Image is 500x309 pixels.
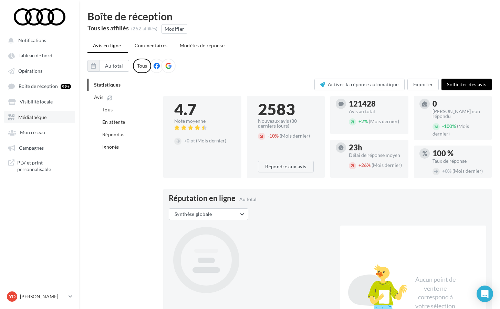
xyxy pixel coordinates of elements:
[19,83,58,89] span: Boîte de réception
[4,95,75,108] a: Visibilité locale
[268,133,269,139] span: -
[4,126,75,138] a: Mon réseau
[131,26,158,32] div: (252 affiliés)
[175,211,212,217] span: Synthèse globale
[349,109,403,114] div: Avis au total
[442,123,444,129] span: -
[87,60,129,72] button: Au total
[433,150,487,157] div: 100 %
[4,80,75,92] a: Boîte de réception 99+
[61,84,71,89] div: 99+
[349,100,403,108] div: 121428
[87,25,129,31] div: Tous les affiliés
[372,162,402,168] span: (Mois dernier)
[87,11,492,21] div: Boîte de réception
[4,141,75,154] a: Campagnes
[433,159,487,163] div: Taux de réponse
[184,138,187,143] span: +
[174,101,230,117] div: 4.7
[99,60,129,72] button: Au total
[102,144,119,150] span: Ignorés
[19,53,52,59] span: Tableau de bord
[349,144,403,151] div: 23h
[477,286,493,302] div: Open Intercom Messenger
[6,290,74,303] a: YD [PERSON_NAME]
[180,42,225,48] span: Modèles de réponse
[442,168,451,174] span: 0%
[174,119,230,123] div: Note moyenne
[184,138,195,143] span: 0 pt
[133,59,151,73] div: Tous
[102,119,125,125] span: En attente
[268,133,279,139] span: 10%
[17,159,71,173] span: PLV et print personnalisable
[4,34,72,46] button: Notifications
[94,94,103,101] span: Avis
[349,153,403,158] div: Délai de réponse moyen
[4,157,75,176] a: PLV et print personnalisable
[169,208,248,220] button: Synthèse globale
[20,293,66,300] p: [PERSON_NAME]
[18,68,42,74] span: Opérations
[280,133,310,139] span: (Mois dernier)
[433,109,487,119] div: [PERSON_NAME] non répondu
[258,161,314,172] button: Répondre aux avis
[162,24,188,34] button: Modifier
[358,162,361,168] span: +
[358,118,361,124] span: +
[442,168,445,174] span: +
[441,79,492,90] button: Solliciter des avis
[102,131,125,137] span: Répondus
[314,79,405,90] button: Activer la réponse automatique
[102,107,113,112] span: Tous
[18,114,46,120] span: Médiathèque
[4,49,75,61] a: Tableau de bord
[4,111,75,123] a: Médiathèque
[169,195,236,202] span: Réputation en ligne
[258,101,314,117] div: 2583
[20,130,45,136] span: Mon réseau
[20,99,53,105] span: Visibilité locale
[358,162,371,168] span: 26%
[258,119,314,128] div: Nouveaux avis (30 derniers jours)
[196,138,226,143] span: (Mois dernier)
[442,123,456,129] span: 100%
[358,118,368,124] span: 2%
[4,64,75,77] a: Opérations
[369,118,399,124] span: (Mois dernier)
[19,145,44,151] span: Campagnes
[9,293,15,300] span: YD
[452,168,483,174] span: (Mois dernier)
[18,37,46,43] span: Notifications
[433,100,487,108] div: 0
[407,79,439,90] button: Exporter
[135,42,168,48] span: Commentaires
[239,196,257,202] span: Au total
